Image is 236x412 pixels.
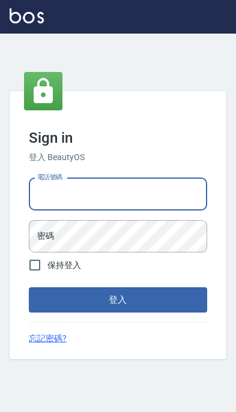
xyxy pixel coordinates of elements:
a: 忘記密碼? [29,332,67,345]
span: 保持登入 [47,259,81,272]
h6: 登入 BeautyOS [29,151,207,164]
button: 登入 [29,287,207,312]
img: Logo [10,8,44,23]
label: 電話號碼 [37,173,62,182]
h3: Sign in [29,130,207,146]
